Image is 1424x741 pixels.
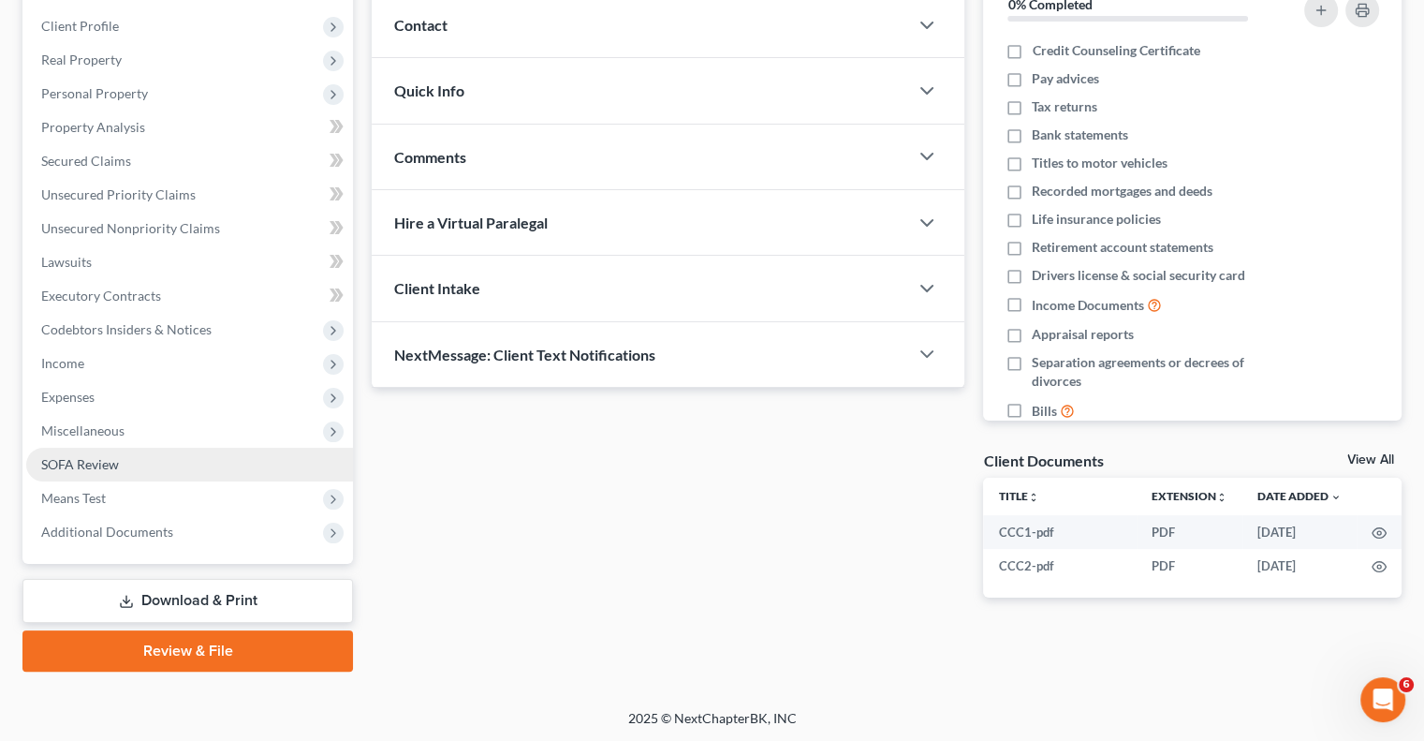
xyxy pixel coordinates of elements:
a: Date Added expand_more [1257,489,1342,503]
span: Means Test [41,490,106,506]
div: Melissa says… [15,489,360,545]
span: Appraisal reports [1032,325,1134,344]
a: Titleunfold_more [998,489,1038,503]
a: Extensionunfold_more [1152,489,1227,503]
td: PDF [1137,549,1242,583]
span: Bills [1032,402,1057,421]
span: Miscellaneous [41,422,125,438]
div: Melissa says… [15,446,360,489]
a: Secured Claims [26,144,353,178]
span: Unsecured Priority Claims [41,186,196,202]
span: Secured Claims [41,153,131,169]
div: i removed CCC1 from additional documents, but how i add it to available forms [82,217,345,273]
div: how do i add documents to 'available forms' [82,156,345,193]
button: go back [12,7,48,43]
span: NextMessage: Client Text Notifications [394,346,655,363]
button: Start recording [119,598,134,613]
button: Send a message… [321,590,351,620]
a: SOFA Review [26,448,353,482]
td: [DATE] [1242,549,1357,583]
iframe: Intercom live chat [1360,677,1405,722]
span: Life insurance policies [1032,210,1161,229]
span: Quick Info [394,82,464,99]
div: yes [322,457,345,476]
a: Lawsuits [26,245,353,279]
td: CCC2-pdf [983,549,1137,583]
span: Comments [394,148,466,166]
td: [DATE] [1242,515,1357,549]
h1: Operator [91,9,157,23]
button: Emoji picker [59,598,74,613]
a: Review & File [22,630,353,672]
i: expand_more [1330,492,1342,503]
span: Hire a Virtual Paralegal [394,214,548,231]
span: Lawsuits [41,254,92,270]
i: unfold_more [1027,492,1038,503]
button: Gif picker [89,598,104,613]
i: unfold_more [1216,492,1227,503]
p: The team can also help [91,23,233,42]
span: Credit Counseling Certificate [1032,41,1199,60]
div: Melissa says… [15,145,360,206]
span: Personal Property [41,85,148,101]
div: Client Documents [983,451,1103,470]
a: View All [1347,453,1394,467]
span: Executory Contracts [41,288,161,304]
div: Close [329,7,362,41]
td: PDF [1137,515,1242,549]
td: CCC1-pdf [983,515,1137,549]
span: Client Intake [394,279,480,297]
div: how do i add documents to 'available forms' [67,145,360,204]
a: Executory Contracts [26,279,353,313]
span: Titles to motor vehicles [1032,154,1167,172]
a: Unsecured Nonpriority Claims [26,212,353,245]
span: Additional Documents [41,524,173,540]
span: Property Analysis [41,119,145,135]
div: yes [307,446,360,487]
span: Expenses [41,389,95,405]
div: [PHONE_NUMBER] [225,500,345,519]
span: Contact [394,16,448,34]
span: Real Property [41,52,122,67]
a: Unsecured Priority Claims [26,178,353,212]
span: Separation agreements or decrees of divorces [1032,353,1281,391]
span: Client Profile [41,18,119,34]
span: Recorded mortgages and deeds [1032,182,1212,200]
div: Hi [PERSON_NAME]! Are you free for a quick call? I see you were able to file the Bradford case, a... [15,299,307,432]
span: Drivers license & social security card [1032,266,1245,285]
span: Retirement account statements [1032,238,1213,257]
div: i removed CCC1 from additional documents, but how i add it to available forms [67,206,360,284]
span: 6 [1399,677,1414,692]
div: [PHONE_NUMBER] [210,489,360,530]
div: Hi [PERSON_NAME]! Are you free for a quick call? I see you were able to file the Bradford case, a... [30,310,292,421]
span: Bank statements [1032,126,1128,144]
button: Home [293,7,329,43]
span: Income Documents [1032,296,1144,315]
div: James says… [15,299,360,447]
div: [DATE] [15,545,360,571]
span: Unsecured Nonpriority Claims [41,220,220,236]
span: SOFA Review [41,456,119,472]
img: Profile image for Operator [53,10,83,40]
span: Codebtors Insiders & Notices [41,321,212,337]
span: Income [41,355,84,371]
a: Property Analysis [26,111,353,144]
a: Download & Print [22,579,353,623]
span: Pay advices [1032,69,1099,88]
span: Tax returns [1032,97,1097,116]
textarea: Message… [16,558,359,590]
div: Melissa says… [15,206,360,299]
button: Upload attachment [29,598,44,613]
